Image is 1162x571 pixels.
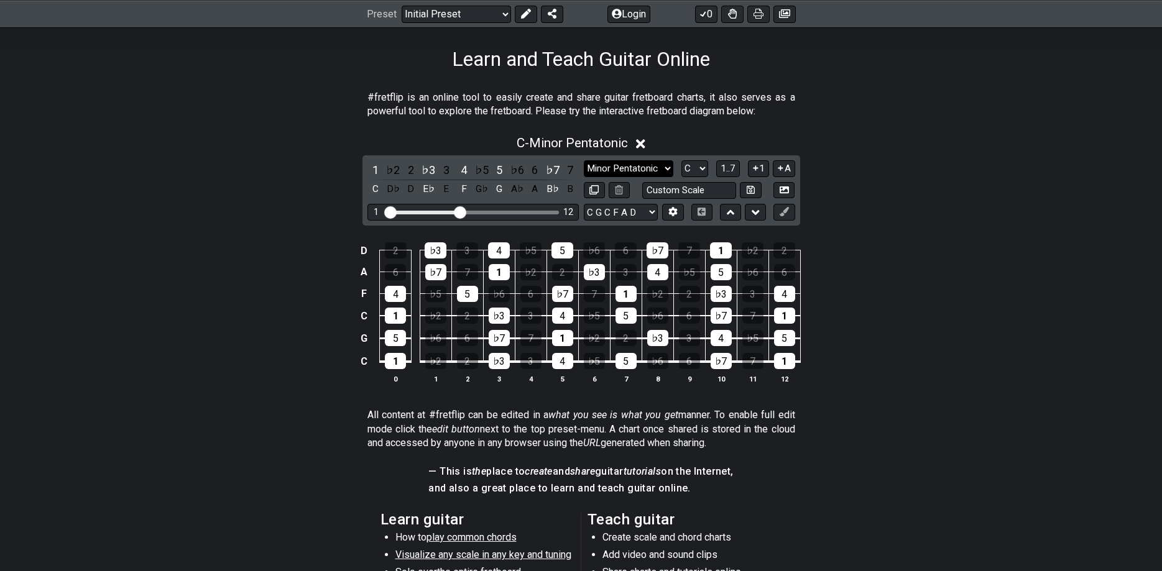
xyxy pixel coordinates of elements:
em: tutorials [624,465,662,477]
div: toggle pitch class [403,181,419,198]
div: ♭2 [520,264,542,280]
div: toggle pitch class [456,181,472,198]
td: C [356,304,371,327]
div: ♭3 [584,264,605,280]
div: 4 [385,286,406,302]
div: 2 [552,264,573,280]
div: ♭6 [489,286,510,302]
div: 2 [457,353,478,369]
div: toggle pitch class [527,181,543,198]
div: ♭3 [711,286,732,302]
div: 5 [385,330,406,346]
button: Login [607,5,650,22]
th: 11 [737,372,768,385]
div: 1 [552,330,573,346]
span: play common chords [427,531,517,543]
p: All content at #fretflip can be edited in a manner. To enable full edit mode click the next to th... [367,408,795,450]
h2: Learn guitar [380,513,575,526]
em: edit button [432,423,480,435]
div: 3 [679,330,700,346]
div: 5 [616,308,637,324]
div: toggle pitch class [474,181,490,198]
div: ♭5 [742,330,763,346]
div: 4 [552,308,573,324]
div: ♭2 [742,242,763,258]
button: Share Preset [541,5,563,22]
div: 1 [774,308,795,324]
div: 5 [616,353,637,369]
div: 2 [773,242,795,258]
h4: — This is place to and guitar on the Internet, [428,465,733,478]
div: 1 [489,264,510,280]
div: 1 [385,308,406,324]
div: 6 [385,264,406,280]
button: Copy [584,182,605,199]
em: what you see is what you get [548,409,678,421]
div: toggle pitch class [385,181,401,198]
th: 4 [515,372,546,385]
select: Preset [402,5,511,22]
button: Edit Tuning [662,204,683,221]
button: Create Image [773,182,795,199]
div: toggle pitch class [562,181,578,198]
div: ♭7 [552,286,573,302]
div: 1 [774,353,795,369]
button: Move down [745,204,766,221]
div: ♭2 [584,330,605,346]
th: 10 [705,372,737,385]
div: toggle pitch class [545,181,561,198]
div: toggle pitch class [420,181,436,198]
td: G [356,327,371,350]
div: ♭2 [425,308,446,324]
div: 5 [457,286,478,302]
button: A [773,160,795,177]
div: ♭5 [520,242,542,258]
th: 7 [610,372,642,385]
div: ♭6 [742,264,763,280]
select: Scale [584,160,673,177]
div: ♭7 [489,330,510,346]
div: ♭5 [584,353,605,369]
td: A [356,261,371,283]
th: 0 [380,372,412,385]
th: 1 [420,372,451,385]
div: 4 [711,330,732,346]
div: toggle scale degree [562,162,578,178]
button: Store user defined scale [740,182,761,199]
div: 6 [520,286,542,302]
select: Tonic/Root [681,160,708,177]
button: Create image [773,5,796,22]
em: URL [583,437,601,449]
div: Visible fret range [367,204,579,221]
div: 3 [520,308,542,324]
div: ♭7 [711,308,732,324]
div: toggle scale degree [491,162,507,178]
div: toggle pitch class [438,181,454,198]
div: ♭6 [647,308,668,324]
h1: Learn and Teach Guitar Online [452,47,710,71]
div: 4 [647,264,668,280]
th: 5 [546,372,578,385]
div: 6 [679,353,700,369]
div: 1 [385,353,406,369]
div: 6 [615,242,637,258]
th: 2 [451,372,483,385]
div: ♭7 [711,353,732,369]
div: ♭7 [647,242,668,258]
th: 8 [642,372,673,385]
th: 6 [578,372,610,385]
button: 0 [695,5,717,22]
span: Preset [367,8,397,20]
em: share [570,465,595,477]
div: 4 [552,353,573,369]
button: Delete [609,182,630,199]
div: 3 [742,286,763,302]
div: ♭6 [425,330,446,346]
em: create [525,465,552,477]
div: toggle scale degree [456,162,472,178]
div: toggle pitch class [509,181,525,198]
div: 7 [457,264,478,280]
div: 1 [374,207,379,217]
div: 7 [678,242,700,258]
div: 6 [679,308,700,324]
